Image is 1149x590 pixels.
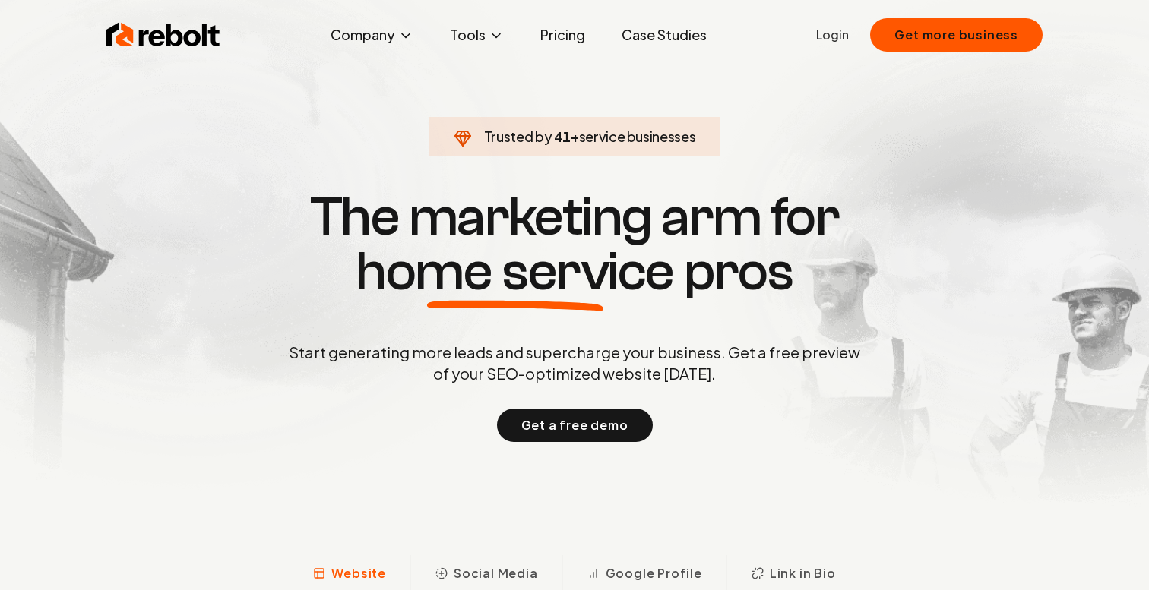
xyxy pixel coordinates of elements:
span: 41 [554,126,571,147]
img: Rebolt Logo [106,20,220,50]
a: Case Studies [609,20,719,50]
h1: The marketing arm for pros [210,190,939,299]
button: Get more business [870,18,1043,52]
a: Login [816,26,849,44]
a: Pricing [528,20,597,50]
span: Google Profile [606,564,702,582]
button: Tools [438,20,516,50]
span: Social Media [454,564,538,582]
button: Company [318,20,426,50]
p: Start generating more leads and supercharge your business. Get a free preview of your SEO-optimiz... [286,342,863,384]
button: Get a free demo [497,409,653,442]
span: Link in Bio [770,564,836,582]
span: service businesses [579,128,696,145]
span: Trusted by [484,128,552,145]
span: home service [356,245,674,299]
span: + [571,128,579,145]
span: Website [331,564,386,582]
